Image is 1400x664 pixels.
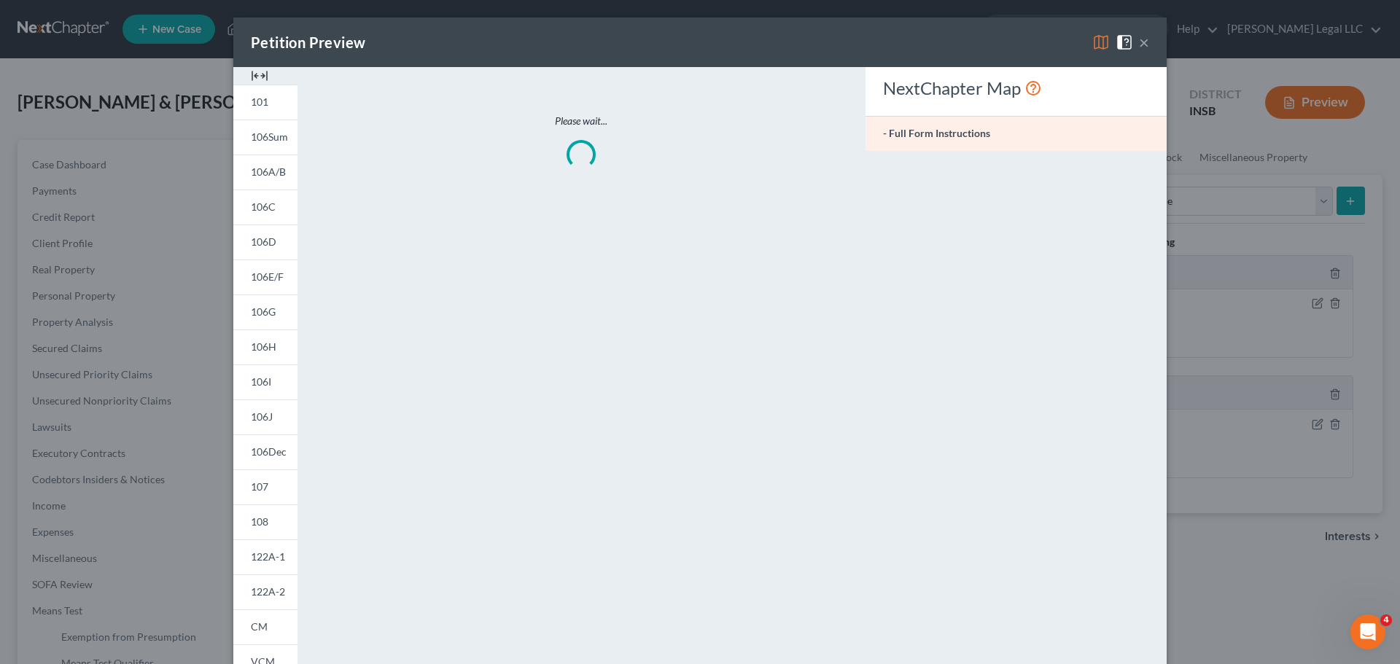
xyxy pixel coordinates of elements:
button: × [1139,34,1149,51]
a: 106E/F [233,259,297,294]
div: Petition Preview [251,32,365,52]
p: Please wait... [359,114,804,128]
span: CM [251,620,268,633]
span: 106I [251,375,271,388]
a: 106D [233,224,297,259]
a: 107 [233,469,297,504]
span: 106Dec [251,445,287,458]
img: help-close-5ba153eb36485ed6c1ea00a893f15db1cb9b99d6cae46e1a8edb6c62d00a1a76.svg [1116,34,1133,51]
a: CM [233,609,297,644]
a: 122A-2 [233,574,297,609]
img: map-eea8200ae884c6f1103ae1953ef3d486a96c86aabb227e865a55264e3737af1f.svg [1092,34,1110,51]
span: 106C [251,200,276,213]
span: 106Sum [251,130,288,143]
span: 106J [251,410,273,423]
span: 101 [251,95,268,108]
div: NextChapter Map [883,77,1149,100]
iframe: Intercom live chat [1350,614,1385,649]
span: 106D [251,235,276,248]
span: 122A-2 [251,585,285,598]
span: 106H [251,340,276,353]
a: 106Dec [233,434,297,469]
span: 108 [251,515,268,528]
strong: - Full Form Instructions [883,127,990,139]
a: 106C [233,190,297,224]
span: 4 [1380,614,1392,626]
span: 106A/B [251,165,286,178]
a: 108 [233,504,297,539]
span: 122A-1 [251,550,285,563]
a: 122A-1 [233,539,297,574]
a: 106G [233,294,297,329]
span: 107 [251,480,268,493]
img: expand-e0f6d898513216a626fdd78e52531dac95497ffd26381d4c15ee2fc46db09dca.svg [251,67,268,85]
a: 106A/B [233,155,297,190]
a: 106Sum [233,120,297,155]
a: 106I [233,364,297,399]
span: 106G [251,305,276,318]
a: 106J [233,399,297,434]
a: 106H [233,329,297,364]
a: 101 [233,85,297,120]
span: 106E/F [251,270,284,283]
